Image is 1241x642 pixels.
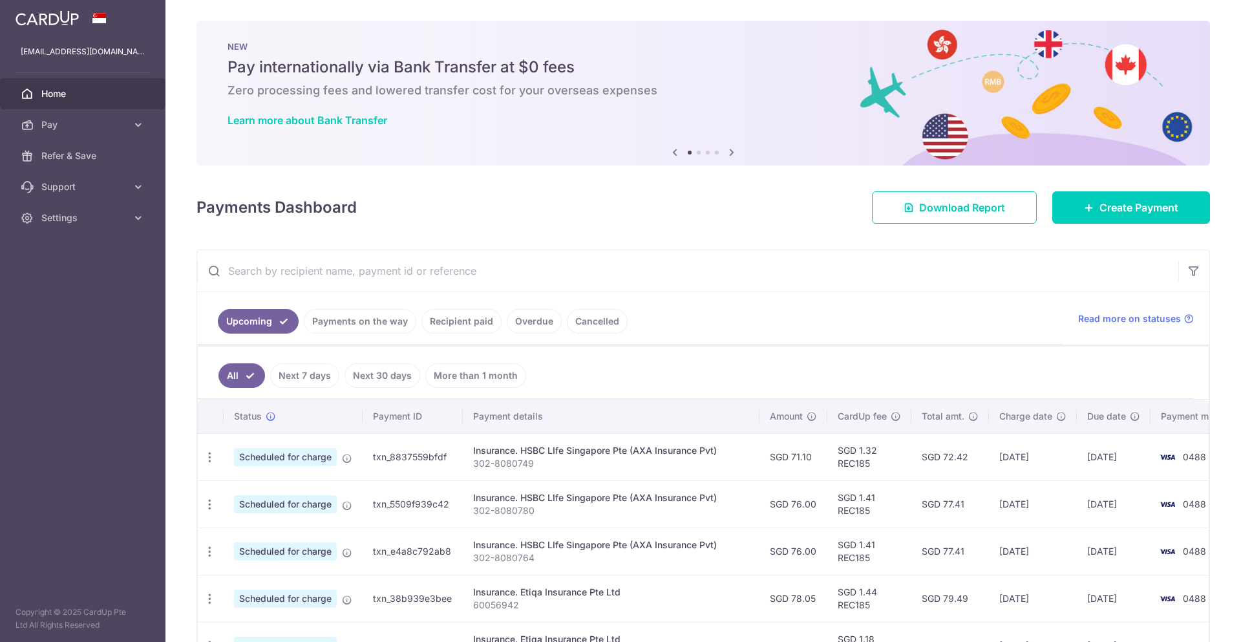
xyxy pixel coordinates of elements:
[1077,575,1151,622] td: [DATE]
[827,528,911,575] td: SGD 1.41 REC185
[218,309,299,334] a: Upcoming
[759,528,827,575] td: SGD 76.00
[41,180,127,193] span: Support
[1183,451,1206,462] span: 0488
[922,410,964,423] span: Total amt.
[1183,593,1206,604] span: 0488
[41,211,127,224] span: Settings
[234,590,337,608] span: Scheduled for charge
[770,410,803,423] span: Amount
[911,480,989,528] td: SGD 77.41
[911,528,989,575] td: SGD 77.41
[196,196,357,219] h4: Payments Dashboard
[989,575,1077,622] td: [DATE]
[473,444,749,457] div: Insurance. HSBC LIfe Singapore Pte (AXA Insurance Pvt)
[473,491,749,504] div: Insurance. HSBC LIfe Singapore Pte (AXA Insurance Pvt)
[363,528,463,575] td: txn_e4a8c792ab8
[228,83,1179,98] h6: Zero processing fees and lowered transfer cost for your overseas expenses
[1154,591,1180,606] img: Bank Card
[234,448,337,466] span: Scheduled for charge
[234,495,337,513] span: Scheduled for charge
[999,410,1052,423] span: Charge date
[234,542,337,561] span: Scheduled for charge
[363,433,463,480] td: txn_8837559bfdf
[838,410,887,423] span: CardUp fee
[473,504,749,517] p: 302-8080780
[270,363,339,388] a: Next 7 days
[16,10,79,26] img: CardUp
[1154,449,1180,465] img: Bank Card
[463,400,759,433] th: Payment details
[827,480,911,528] td: SGD 1.41 REC185
[989,433,1077,480] td: [DATE]
[196,21,1210,166] img: Bank transfer banner
[759,480,827,528] td: SGD 76.00
[1183,546,1206,557] span: 0488
[1099,200,1178,215] span: Create Payment
[1077,480,1151,528] td: [DATE]
[363,575,463,622] td: txn_38b939e3bee
[989,480,1077,528] td: [DATE]
[567,309,628,334] a: Cancelled
[1052,191,1210,224] a: Create Payment
[228,114,387,127] a: Learn more about Bank Transfer
[228,57,1179,78] h5: Pay internationally via Bank Transfer at $0 fees
[1154,497,1180,512] img: Bank Card
[473,586,749,599] div: Insurance. Etiqa Insurance Pte Ltd
[1183,498,1206,509] span: 0488
[1078,312,1181,325] span: Read more on statuses
[1078,312,1194,325] a: Read more on statuses
[363,480,463,528] td: txn_5509f939c42
[473,599,749,612] p: 60056942
[1077,433,1151,480] td: [DATE]
[507,309,562,334] a: Overdue
[827,575,911,622] td: SGD 1.44 REC185
[827,433,911,480] td: SGD 1.32 REC185
[197,250,1178,292] input: Search by recipient name, payment id or reference
[363,400,463,433] th: Payment ID
[218,363,265,388] a: All
[234,410,262,423] span: Status
[1087,410,1126,423] span: Due date
[911,575,989,622] td: SGD 79.49
[1077,528,1151,575] td: [DATE]
[41,118,127,131] span: Pay
[872,191,1037,224] a: Download Report
[21,45,145,58] p: [EMAIL_ADDRESS][DOMAIN_NAME]
[473,551,749,564] p: 302-8080764
[919,200,1005,215] span: Download Report
[304,309,416,334] a: Payments on the way
[41,87,127,100] span: Home
[1154,544,1180,559] img: Bank Card
[345,363,420,388] a: Next 30 days
[759,433,827,480] td: SGD 71.10
[425,363,526,388] a: More than 1 month
[228,41,1179,52] p: NEW
[41,149,127,162] span: Refer & Save
[421,309,502,334] a: Recipient paid
[989,528,1077,575] td: [DATE]
[473,457,749,470] p: 302-8080749
[759,575,827,622] td: SGD 78.05
[911,433,989,480] td: SGD 72.42
[473,539,749,551] div: Insurance. HSBC LIfe Singapore Pte (AXA Insurance Pvt)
